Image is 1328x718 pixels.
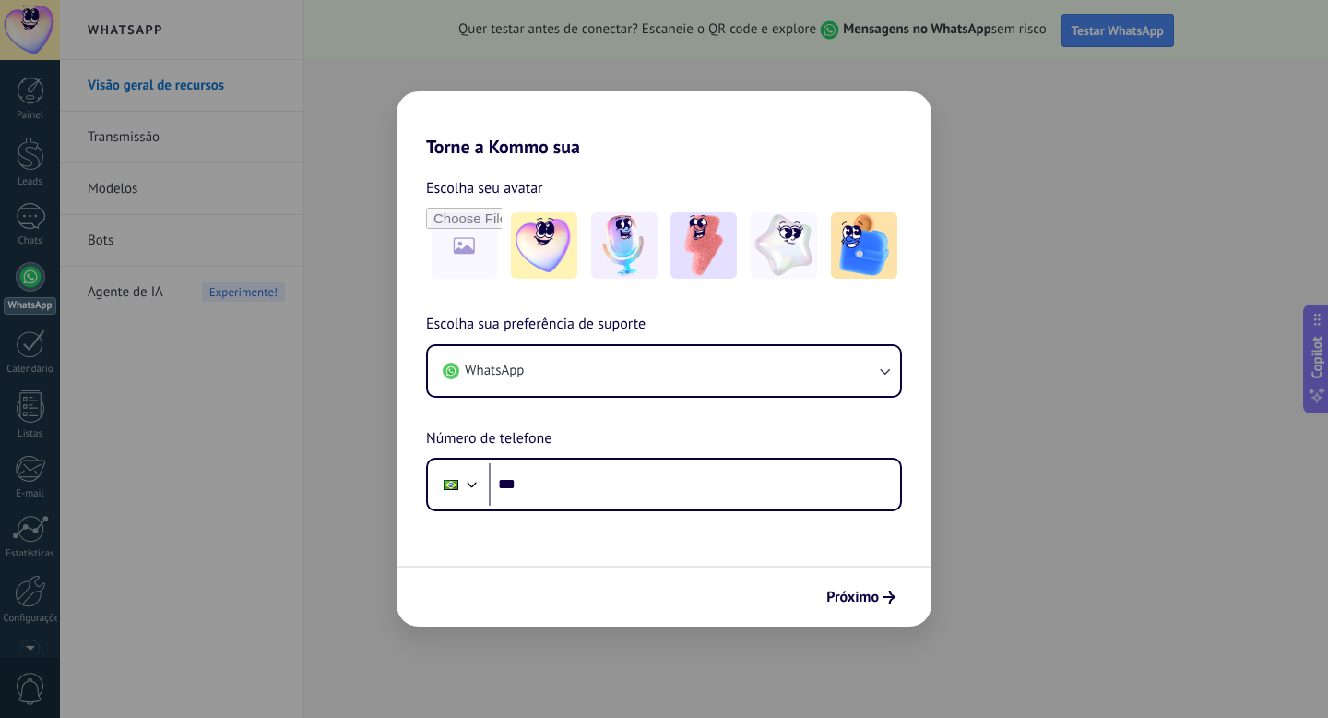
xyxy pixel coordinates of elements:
[426,427,551,451] span: Número de telefone
[751,212,817,279] img: -4.jpeg
[591,212,658,279] img: -2.jpeg
[511,212,577,279] img: -1.jpeg
[831,212,897,279] img: -5.jpeg
[670,212,737,279] img: -3.jpeg
[465,362,524,380] span: WhatsApp
[397,91,931,158] h2: Torne a Kommo sua
[426,313,646,337] span: Escolha sua preferência de suporte
[826,591,879,604] span: Próximo
[426,176,543,200] span: Escolha seu avatar
[818,581,904,613] button: Próximo
[433,465,468,504] div: Brazil: + 55
[428,346,900,396] button: WhatsApp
